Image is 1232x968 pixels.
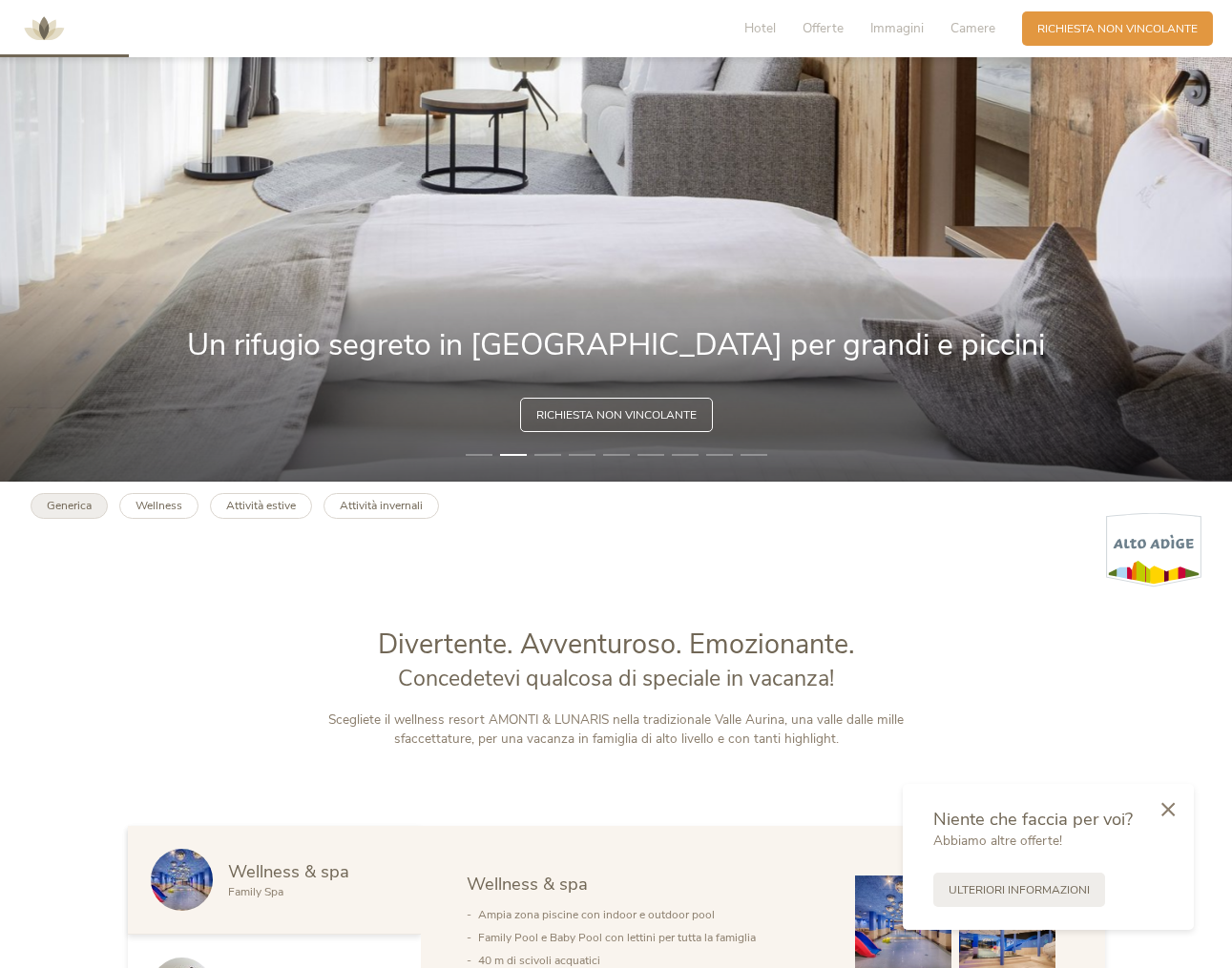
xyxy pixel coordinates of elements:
[47,498,92,513] b: Generica
[933,807,1133,831] span: Niente che faccia per voi?
[949,882,1090,898] span: Ulteriori informazioni
[228,859,349,883] span: Wellness & spa
[478,903,825,926] li: Ampia zona piscine con indoor e outdoor pool
[1106,512,1201,587] img: Alto Adige
[210,493,312,519] a: Attività estive
[398,664,834,693] span: Concedetevi qualcosa di speciale in vacanza!
[119,493,198,519] a: Wellness
[536,407,697,423] span: Richiesta non vincolante
[950,19,995,37] span: Camere
[1037,21,1198,37] span: Richiesta non vincolante
[467,872,588,896] span: Wellness & spa
[378,626,855,663] span: Divertente. Avventuroso. Emozionante.
[478,926,825,949] li: Family Pool e Baby Pool con lettini per tutta la famiglia
[744,19,776,37] span: Hotel
[228,884,283,899] span: Family Spa
[803,19,844,37] span: Offerte
[870,19,924,37] span: Immagini
[31,493,108,519] a: Generica
[226,498,296,513] b: Attività estive
[15,23,73,33] a: AMONTI & LUNARIS Wellnessresort
[298,711,935,750] p: Scegliete il wellness resort AMONTI & LUNARIS nella tradizionale Valle Aurina, una valle dalle mi...
[324,493,439,519] a: Attività invernali
[933,873,1105,907] a: Ulteriori informazioni
[136,498,182,513] b: Wellness
[933,832,1062,850] span: Abbiamo altre offerte!
[340,498,423,513] b: Attività invernali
